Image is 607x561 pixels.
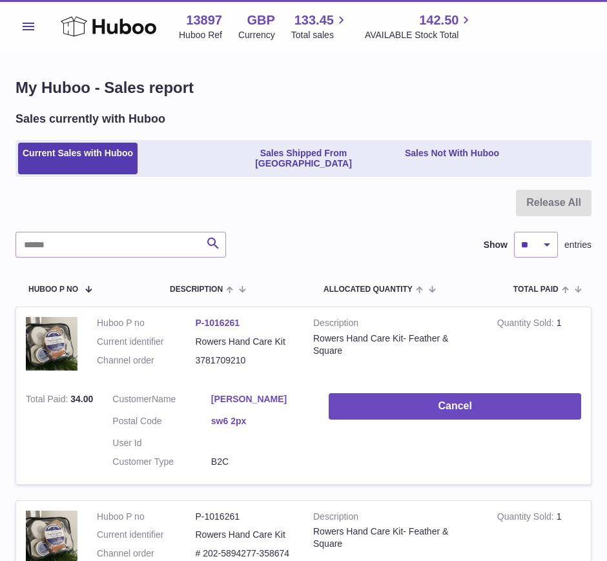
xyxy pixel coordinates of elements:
[294,12,334,29] span: 133.45
[313,317,478,332] strong: Description
[97,317,196,329] dt: Huboo P no
[484,239,508,251] label: Show
[291,12,349,41] a: 133.45 Total sales
[313,525,478,550] div: Rowers Hand Care Kit- Feather & Square
[365,29,474,41] span: AVAILABLE Stock Total
[97,354,196,367] dt: Channel order
[112,394,152,404] span: Customer
[211,456,310,468] dd: B2C
[238,29,275,41] div: Currency
[497,511,557,525] strong: Quantity Sold
[488,307,591,383] td: 1
[497,318,557,331] strong: Quantity Sold
[211,415,310,427] a: sw6 2px
[564,239,592,251] span: entries
[70,394,93,404] span: 34.00
[97,511,196,523] dt: Huboo P no
[97,529,196,541] dt: Current identifier
[291,29,349,41] span: Total sales
[400,143,504,175] a: Sales Not With Huboo
[324,285,413,294] span: ALLOCATED Quantity
[28,285,78,294] span: Huboo P no
[196,336,294,348] dd: Rowers Hand Care Kit
[313,511,478,526] strong: Description
[186,12,222,29] strong: 13897
[196,529,294,541] dd: Rowers Hand Care Kit
[513,285,559,294] span: Total paid
[112,415,211,431] dt: Postal Code
[365,12,474,41] a: 142.50 AVAILABLE Stock Total
[26,394,70,407] strong: Total Paid
[179,29,222,41] div: Huboo Ref
[211,393,310,405] a: [PERSON_NAME]
[196,354,294,367] dd: 3781709210
[112,393,211,409] dt: Name
[209,143,398,175] a: Sales Shipped From [GEOGRAPHIC_DATA]
[313,332,478,357] div: Rowers Hand Care Kit- Feather & Square
[196,511,294,523] dd: P-1016261
[419,12,458,29] span: 142.50
[329,393,581,420] button: Cancel
[97,336,196,348] dt: Current identifier
[247,12,274,29] strong: GBP
[112,456,211,468] dt: Customer Type
[112,437,211,449] dt: User Id
[15,111,165,127] h2: Sales currently with Huboo
[18,143,138,175] a: Current Sales with Huboo
[196,318,240,328] a: P-1016261
[15,77,592,98] h1: My Huboo - Sales report
[170,285,223,294] span: Description
[26,317,77,371] img: il_fullxfull.5603997955_dj5x.jpg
